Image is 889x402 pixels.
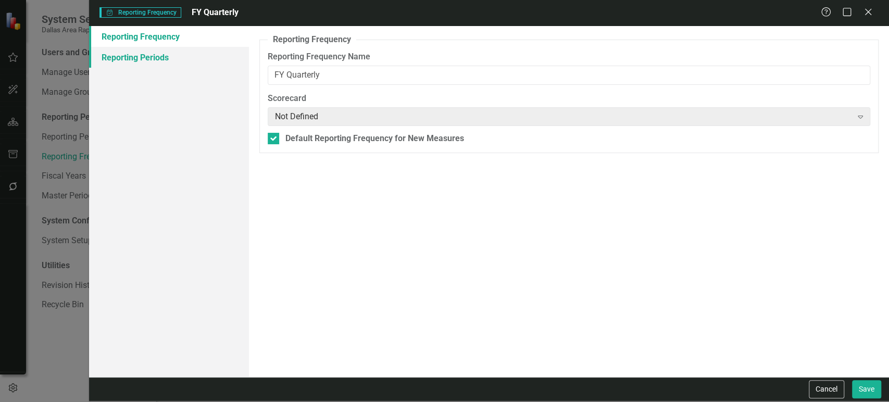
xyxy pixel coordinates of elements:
label: Scorecard [268,93,870,105]
button: Cancel [809,380,844,398]
a: Reporting Periods [89,47,249,68]
div: Not Defined [275,110,852,122]
span: Reporting Frequency [99,7,181,18]
legend: Reporting Frequency [268,34,356,46]
a: Reporting Frequency [89,26,249,47]
button: Save [852,380,881,398]
span: FY Quarterly [192,7,239,17]
label: Reporting Frequency Name [268,51,870,63]
div: Default Reporting Frequency for New Measures [285,133,464,145]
